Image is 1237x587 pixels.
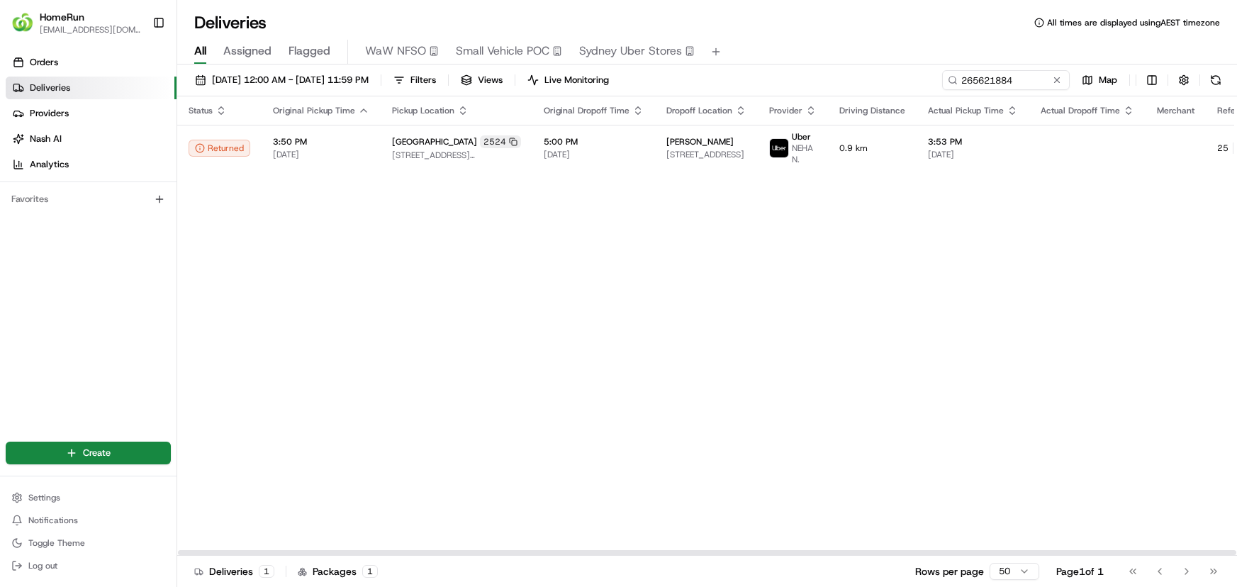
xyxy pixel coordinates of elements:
div: Page 1 of 1 [1056,564,1104,578]
div: Packages [298,564,378,578]
span: Log out [28,560,57,571]
span: Actual Pickup Time [928,105,1004,116]
h1: Deliveries [194,11,267,34]
p: Rows per page [915,564,984,578]
div: Favorites [6,188,171,211]
span: Original Pickup Time [273,105,355,116]
span: Dropoff Location [666,105,732,116]
button: Log out [6,556,171,576]
span: 0.9 km [839,142,905,154]
button: Refresh [1206,70,1226,90]
button: Notifications [6,510,171,530]
div: Deliveries [194,564,274,578]
span: 3:50 PM [273,136,369,147]
button: [DATE] 12:00 AM - [DATE] 11:59 PM [189,70,375,90]
span: Orders [30,56,58,69]
img: HomeRun [11,11,34,34]
span: Flagged [289,43,330,60]
span: [STREET_ADDRESS] [666,149,746,160]
span: [DATE] [928,149,1018,160]
button: Returned [189,140,250,157]
span: All [194,43,206,60]
span: Small Vehicle POC [456,43,549,60]
span: Filters [410,74,436,86]
button: Settings [6,488,171,508]
span: Pickup Location [392,105,454,116]
span: Providers [30,107,69,120]
span: All times are displayed using AEST timezone [1047,17,1220,28]
span: Settings [28,492,60,503]
span: Status [189,105,213,116]
span: Notifications [28,515,78,526]
a: Providers [6,102,177,125]
input: Type to search [942,70,1070,90]
button: HomeRun [40,10,84,24]
button: HomeRunHomeRun[EMAIL_ADDRESS][DOMAIN_NAME] [6,6,147,40]
span: Deliveries [30,82,70,94]
span: Driving Distance [839,105,905,116]
div: 1 [259,565,274,578]
span: [PERSON_NAME] [666,136,734,147]
span: [DATE] [544,149,644,160]
button: [EMAIL_ADDRESS][DOMAIN_NAME] [40,24,141,35]
span: Nash AI [30,133,62,145]
button: Views [454,70,509,90]
div: 2524 [480,135,521,148]
img: uber-new-logo.jpeg [770,139,788,157]
span: 3:53 PM [928,136,1018,147]
span: [STREET_ADDRESS][PERSON_NAME] [392,150,521,161]
span: Assigned [223,43,272,60]
span: Merchant [1157,105,1194,116]
span: Map [1099,74,1117,86]
span: Live Monitoring [544,74,609,86]
span: 5:00 PM [544,136,644,147]
button: Map [1075,70,1124,90]
span: Provider [769,105,802,116]
div: 1 [362,565,378,578]
span: Toggle Theme [28,537,85,549]
span: Original Dropoff Time [544,105,629,116]
a: Nash AI [6,128,177,150]
button: Live Monitoring [521,70,615,90]
span: WaW NFSO [365,43,426,60]
span: [DATE] [273,149,369,160]
span: Views [478,74,503,86]
a: Orders [6,51,177,74]
span: Sydney Uber Stores [579,43,682,60]
button: Toggle Theme [6,533,171,553]
a: Analytics [6,153,177,176]
span: NEHA N. [792,142,817,165]
button: Create [6,442,171,464]
span: Create [83,447,111,459]
span: Uber [792,131,811,142]
button: Filters [387,70,442,90]
span: [DATE] 12:00 AM - [DATE] 11:59 PM [212,74,369,86]
span: [GEOGRAPHIC_DATA] [392,136,477,147]
span: Analytics [30,158,69,171]
span: Actual Dropoff Time [1041,105,1120,116]
a: Deliveries [6,77,177,99]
